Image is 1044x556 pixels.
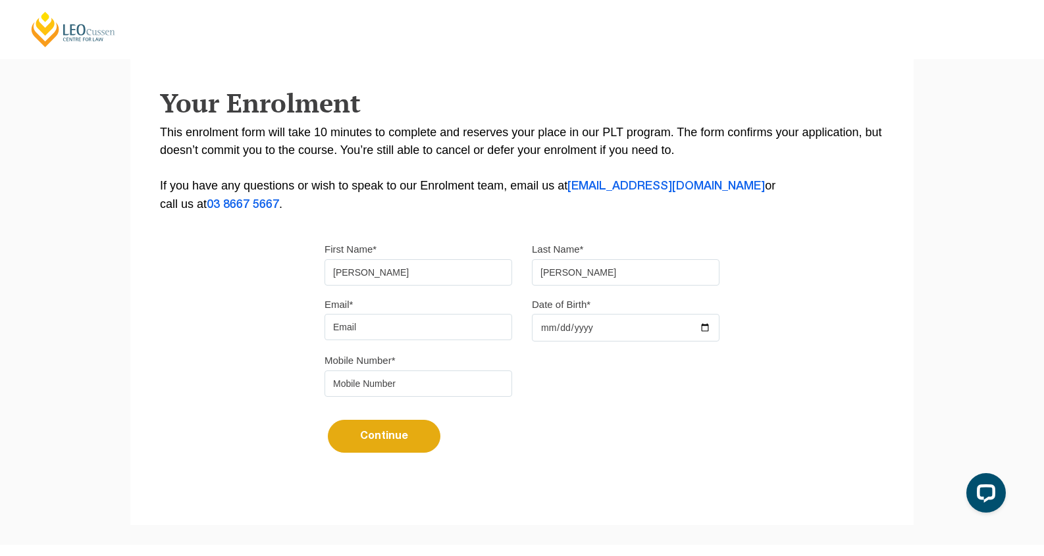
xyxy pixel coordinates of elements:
[160,124,884,214] p: This enrolment form will take 10 minutes to complete and reserves your place in our PLT program. ...
[207,199,279,210] a: 03 8667 5667
[956,468,1011,523] iframe: LiveChat chat widget
[160,88,884,117] h2: Your Enrolment
[325,370,512,397] input: Mobile Number
[325,259,512,286] input: First name
[567,181,765,191] a: [EMAIL_ADDRESS][DOMAIN_NAME]
[532,298,590,311] label: Date of Birth*
[532,259,719,286] input: Last name
[328,420,440,453] button: Continue
[325,243,377,256] label: First Name*
[30,11,117,48] a: [PERSON_NAME] Centre for Law
[325,298,353,311] label: Email*
[325,354,396,367] label: Mobile Number*
[532,243,583,256] label: Last Name*
[325,314,512,340] input: Email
